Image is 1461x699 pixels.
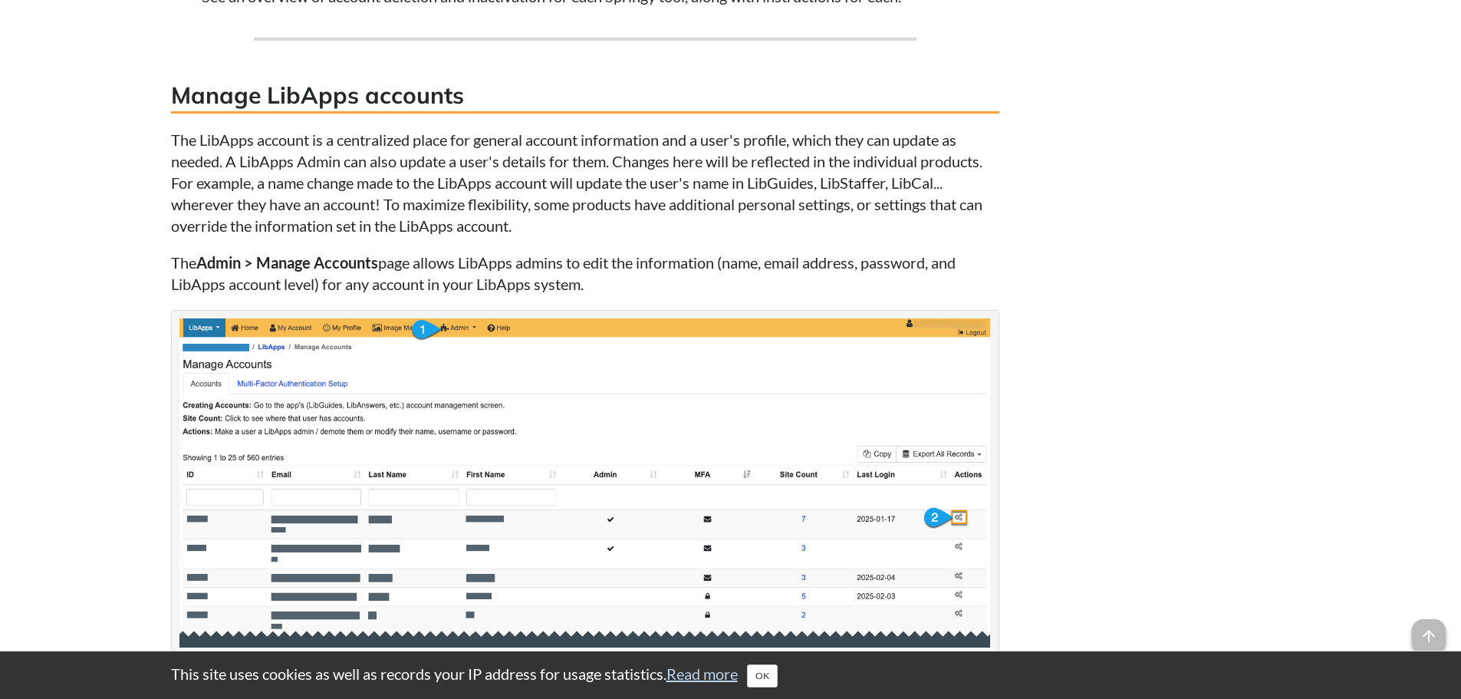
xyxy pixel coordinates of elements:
p: The page allows LibApps admins to edit the information (name, email address, password, and LibApp... [171,252,999,295]
a: arrow_upward [1412,621,1446,639]
strong: Admin > Manage Accounts [196,253,378,272]
div: This site uses cookies as well as records your IP address for usage statistics. [156,663,1306,687]
h3: Manage LibApps accounts [171,79,999,114]
span: arrow_upward [1412,619,1446,653]
img: edit the information for a LibApps account, step 1 [179,318,991,648]
p: The LibApps account is a centralized place for general account information and a user's profile, ... [171,129,999,236]
a: Read more [666,664,738,683]
button: Close [747,664,778,687]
